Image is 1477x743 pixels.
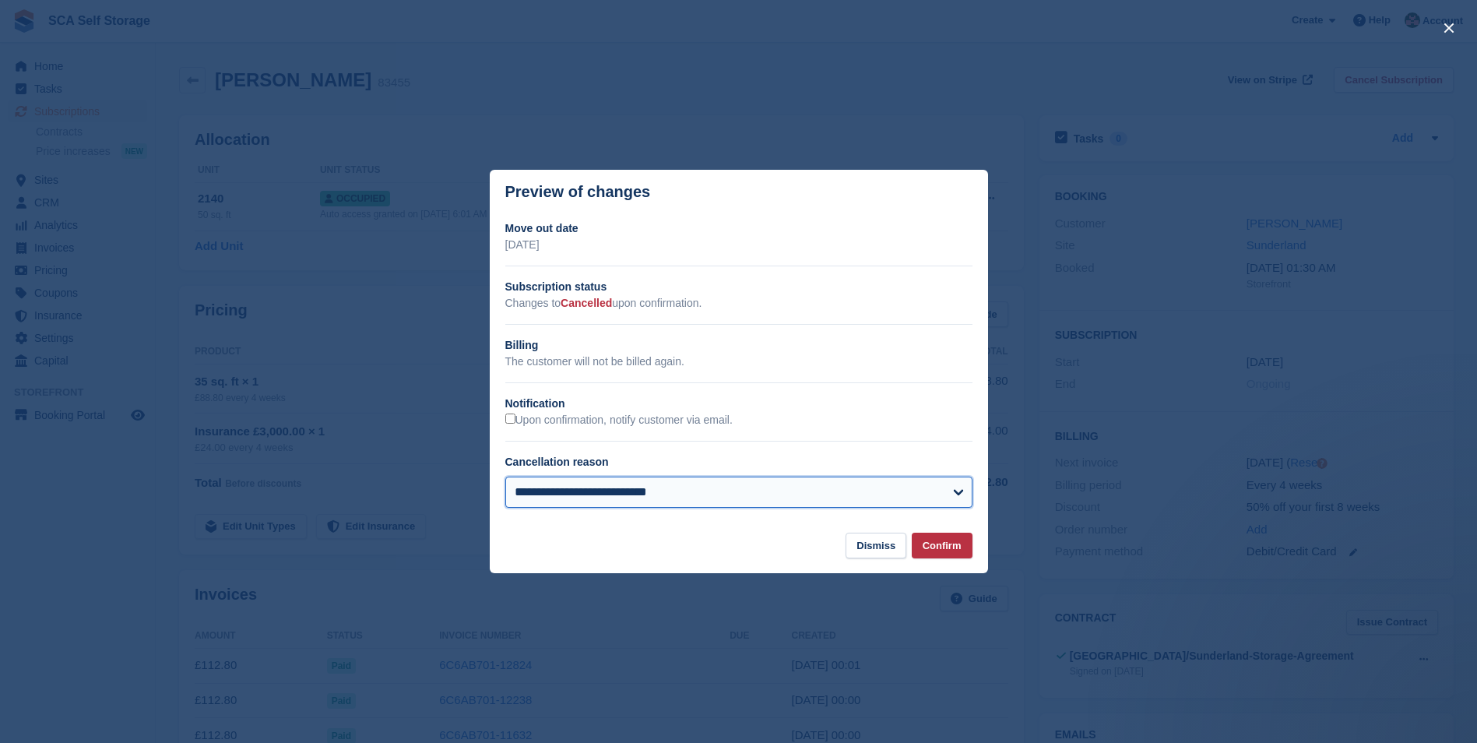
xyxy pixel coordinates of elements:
span: Cancelled [561,297,612,309]
h2: Subscription status [505,279,972,295]
h2: Notification [505,396,972,412]
p: Preview of changes [505,183,651,201]
label: Upon confirmation, notify customer via email. [505,414,733,428]
input: Upon confirmation, notify customer via email. [505,414,515,424]
p: [DATE] [505,237,972,253]
p: Changes to upon confirmation. [505,295,972,312]
h2: Move out date [505,220,972,237]
button: Confirm [912,533,972,558]
h2: Billing [505,337,972,354]
p: The customer will not be billed again. [505,354,972,370]
button: close [1437,16,1461,40]
label: Cancellation reason [505,456,609,468]
button: Dismiss [846,533,906,558]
